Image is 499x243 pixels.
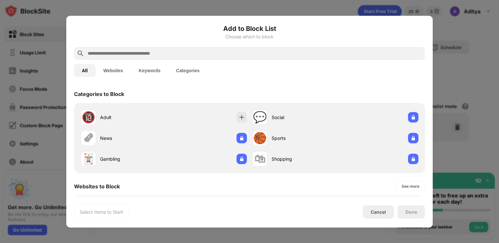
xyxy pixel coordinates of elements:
[96,64,131,77] button: Websites
[74,64,96,77] button: All
[82,152,95,166] div: 🃏
[74,90,124,97] div: Categories to Block
[405,209,417,214] div: Done
[74,23,425,33] h6: Add to Block List
[100,135,164,142] div: News
[77,49,84,57] img: search.svg
[253,131,267,145] div: 🏀
[272,155,335,162] div: Shopping
[253,111,267,124] div: 💬
[74,183,120,189] div: Websites to Block
[272,114,335,121] div: Social
[80,209,123,215] div: Select Items to Start
[100,114,164,121] div: Adult
[254,152,265,166] div: 🛍
[83,131,94,145] div: 🗞
[100,155,164,162] div: Gambling
[82,111,95,124] div: 🔞
[272,135,335,142] div: Sports
[402,183,419,189] div: See more
[168,64,207,77] button: Categories
[371,209,386,215] div: Cancel
[74,34,425,39] div: Choose which to block
[131,64,168,77] button: Keywords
